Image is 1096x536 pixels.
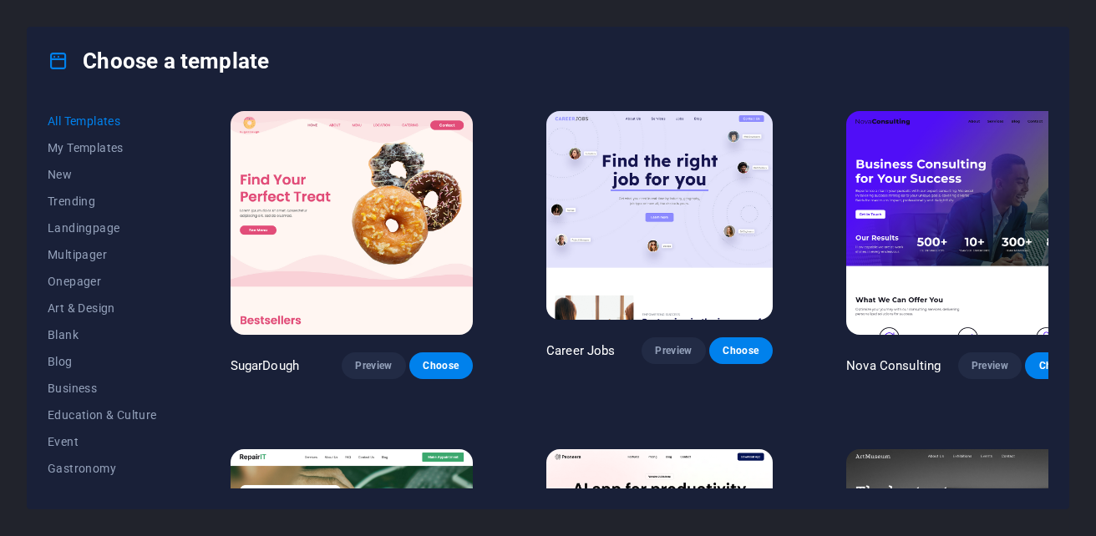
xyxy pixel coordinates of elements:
h4: Choose a template [48,48,269,74]
p: Career Jobs [546,342,616,359]
span: All Templates [48,114,157,128]
span: Landingpage [48,221,157,235]
p: Nova Consulting [846,357,941,374]
span: Blank [48,328,157,341]
span: Onepager [48,275,157,288]
button: All Templates [48,108,157,134]
button: New [48,161,157,188]
button: Preview [642,337,705,364]
span: Art & Design [48,301,157,315]
img: Nova Consulting [846,111,1088,335]
p: SugarDough [231,357,299,374]
button: Trending [48,188,157,215]
span: Preview [655,344,692,357]
button: Blog [48,348,157,375]
button: Choose [409,352,473,379]
button: Event [48,428,157,455]
span: Multipager [48,248,157,261]
span: New [48,168,157,181]
span: Blog [48,355,157,368]
button: Preview [958,352,1022,379]
span: Business [48,382,157,395]
img: SugarDough [231,111,473,335]
span: Preview [972,359,1008,372]
button: Health [48,482,157,508]
span: My Templates [48,141,157,154]
button: Choose [709,337,773,364]
button: Onepager [48,268,157,295]
span: Gastronomy [48,462,157,475]
img: Career Jobs [546,111,773,320]
button: Gastronomy [48,455,157,482]
button: Multipager [48,241,157,268]
button: Landingpage [48,215,157,241]
span: Education & Culture [48,408,157,422]
span: Event [48,435,157,448]
button: Art & Design [48,295,157,321]
span: Choose [423,359,459,372]
button: Preview [342,352,405,379]
span: Trending [48,195,157,208]
button: My Templates [48,134,157,161]
button: Choose [1025,352,1088,379]
span: Preview [355,359,392,372]
button: Blank [48,321,157,348]
span: Choose [1038,359,1075,372]
button: Education & Culture [48,402,157,428]
button: Business [48,375,157,402]
span: Choose [723,344,759,357]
